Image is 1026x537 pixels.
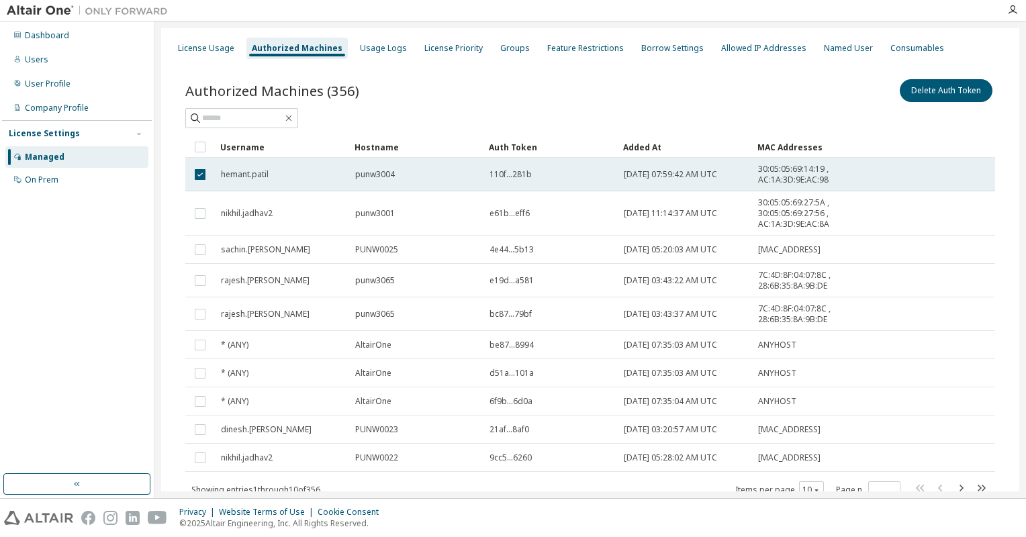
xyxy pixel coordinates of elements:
span: 4e44...5b13 [489,244,534,255]
img: facebook.svg [81,511,95,525]
div: Dashboard [25,30,69,41]
span: d51a...101a [489,368,534,379]
span: Showing entries 1 through 10 of 356 [191,484,320,495]
span: AltairOne [355,396,391,407]
img: linkedin.svg [126,511,140,525]
span: Authorized Machines (356) [185,81,359,100]
span: * (ANY) [221,368,248,379]
div: Username [220,136,344,158]
span: [MAC_ADDRESS] [758,424,821,435]
span: 21af...8af0 [489,424,529,435]
img: instagram.svg [103,511,118,525]
div: License Settings [9,128,80,139]
img: Altair One [7,4,175,17]
div: Allowed IP Addresses [721,43,806,54]
span: PUNW0022 [355,452,398,463]
span: 6f9b...6d0a [489,396,532,407]
span: [DATE] 07:59:42 AM UTC [624,169,717,180]
span: PUNW0025 [355,244,398,255]
span: Page n. [836,481,900,499]
span: e61b...eff6 [489,208,530,219]
span: 7C:4D:8F:04:07:8C , 28:6B:35:8A:9B:DE [758,270,847,291]
img: altair_logo.svg [4,511,73,525]
span: hemant.patil [221,169,269,180]
span: * (ANY) [221,340,248,350]
span: 30:05:05:69:27:5A , 30:05:05:69:27:56 , AC:1A:3D:9E:AC:8A [758,197,847,230]
img: youtube.svg [148,511,167,525]
div: Groups [500,43,530,54]
span: [MAC_ADDRESS] [758,244,821,255]
div: Hostname [355,136,478,158]
div: Cookie Consent [318,507,387,518]
span: 110f...281b [489,169,532,180]
span: ANYHOST [758,368,796,379]
span: dinesh.[PERSON_NAME] [221,424,312,435]
div: Company Profile [25,103,89,113]
span: 9cc5...6260 [489,452,532,463]
span: nikhil.jadhav2 [221,452,273,463]
span: [DATE] 05:20:03 AM UTC [624,244,717,255]
span: [DATE] 11:14:37 AM UTC [624,208,717,219]
span: punw3001 [355,208,395,219]
div: License Priority [424,43,483,54]
span: ANYHOST [758,396,796,407]
span: e19d...a581 [489,275,534,286]
div: User Profile [25,79,71,89]
span: [DATE] 05:28:02 AM UTC [624,452,717,463]
span: punw3065 [355,275,395,286]
span: [DATE] 07:35:04 AM UTC [624,396,717,407]
span: * (ANY) [221,396,248,407]
span: Items per page [735,481,824,499]
span: [DATE] 03:43:22 AM UTC [624,275,717,286]
span: AltairOne [355,368,391,379]
div: Consumables [890,43,944,54]
div: License Usage [178,43,234,54]
div: Authorized Machines [252,43,342,54]
span: 30:05:05:69:14:19 , AC:1A:3D:9E:AC:98 [758,164,847,185]
div: Borrow Settings [641,43,704,54]
span: [DATE] 03:20:57 AM UTC [624,424,717,435]
span: [MAC_ADDRESS] [758,452,821,463]
div: Auth Token [489,136,612,158]
div: Added At [623,136,747,158]
div: Feature Restrictions [547,43,624,54]
button: Delete Auth Token [900,79,992,102]
div: Usage Logs [360,43,407,54]
div: Website Terms of Use [219,507,318,518]
span: PUNW0023 [355,424,398,435]
div: MAC Addresses [757,136,847,158]
span: 7C:4D:8F:04:07:8C , 28:6B:35:8A:9B:DE [758,303,847,325]
span: ANYHOST [758,340,796,350]
span: bc87...79bf [489,309,532,320]
span: rajesh.[PERSON_NAME] [221,275,310,286]
span: [DATE] 03:43:37 AM UTC [624,309,717,320]
span: nikhil.jadhav2 [221,208,273,219]
div: Users [25,54,48,65]
span: rajesh.[PERSON_NAME] [221,309,310,320]
div: Privacy [179,507,219,518]
span: be87...8994 [489,340,534,350]
div: Managed [25,152,64,162]
div: Named User [824,43,873,54]
button: 10 [802,485,821,495]
span: punw3065 [355,309,395,320]
span: punw3004 [355,169,395,180]
span: AltairOne [355,340,391,350]
span: [DATE] 07:35:03 AM UTC [624,340,717,350]
p: © 2025 Altair Engineering, Inc. All Rights Reserved. [179,518,387,529]
span: [DATE] 07:35:03 AM UTC [624,368,717,379]
div: On Prem [25,175,58,185]
span: sachin.[PERSON_NAME] [221,244,310,255]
